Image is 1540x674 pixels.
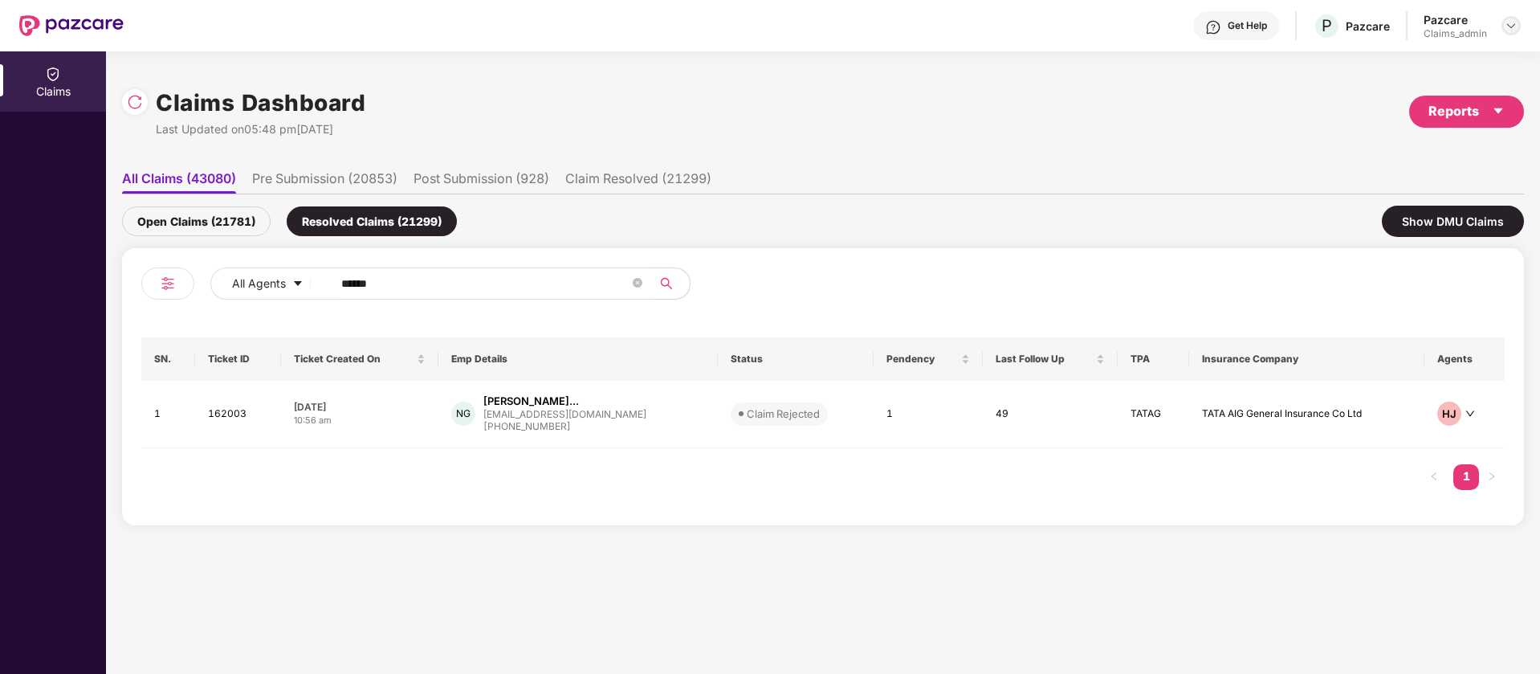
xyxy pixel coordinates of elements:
[650,268,691,300] button: search
[1453,464,1479,488] a: 1
[747,406,820,422] div: Claim Rejected
[483,409,646,419] div: [EMAIL_ADDRESS][DOMAIN_NAME]
[281,337,438,381] th: Ticket Created On
[1228,19,1267,32] div: Get Help
[141,337,195,381] th: SN.
[1428,101,1505,121] div: Reports
[565,170,711,194] li: Claim Resolved (21299)
[1465,409,1475,419] span: down
[874,381,983,448] td: 1
[1382,206,1524,237] div: Show DMU Claims
[287,206,457,236] div: Resolved Claims (21299)
[983,381,1118,448] td: 49
[1424,337,1505,381] th: Agents
[483,394,579,409] div: [PERSON_NAME]...
[1189,337,1424,381] th: Insurance Company
[1424,12,1487,27] div: Pazcare
[483,419,646,435] div: [PHONE_NUMBER]
[1479,464,1505,490] button: right
[252,170,397,194] li: Pre Submission (20853)
[127,94,143,110] img: svg+xml;base64,PHN2ZyBpZD0iUmVsb2FkLTMyeDMyIiB4bWxucz0iaHR0cDovL3d3dy53My5vcmcvMjAwMC9zdmciIHdpZH...
[294,353,414,366] span: Ticket Created On
[886,353,958,366] span: Pendency
[1205,19,1221,35] img: svg+xml;base64,PHN2ZyBpZD0iSGVscC0zMngzMiIgeG1sbnM9Imh0dHA6Ly93d3cudzMub3JnLzIwMDAvc3ZnIiB3aWR0aD...
[1479,464,1505,490] li: Next Page
[122,206,271,236] div: Open Claims (21781)
[874,337,983,381] th: Pendency
[19,15,124,36] img: New Pazcare Logo
[1505,19,1518,32] img: svg+xml;base64,PHN2ZyBpZD0iRHJvcGRvd24tMzJ4MzIiIHhtbG5zPSJodHRwOi8vd3d3LnczLm9yZy8yMDAwL3N2ZyIgd2...
[158,274,177,293] img: svg+xml;base64,PHN2ZyB4bWxucz0iaHR0cDovL3d3dy53My5vcmcvMjAwMC9zdmciIHdpZHRoPSIyNCIgaGVpZ2h0PSIyNC...
[292,278,304,291] span: caret-down
[1437,402,1461,426] div: HJ
[156,121,365,138] div: Last Updated on 05:48 pm[DATE]
[1421,464,1447,490] button: left
[1189,381,1424,448] td: TATA AIG General Insurance Co Ltd
[156,85,365,121] h1: Claims Dashboard
[141,381,195,448] td: 1
[650,277,682,290] span: search
[414,170,549,194] li: Post Submission (928)
[1492,104,1505,117] span: caret-down
[1424,27,1487,40] div: Claims_admin
[1487,472,1497,481] span: right
[1429,472,1439,481] span: left
[195,337,280,381] th: Ticket ID
[1421,464,1447,490] li: Previous Page
[996,353,1094,366] span: Last Follow Up
[983,337,1118,381] th: Last Follow Up
[122,170,236,194] li: All Claims (43080)
[294,414,426,427] div: 10:56 am
[1322,16,1332,35] span: P
[1453,464,1479,490] li: 1
[451,402,475,426] div: NG
[45,66,61,82] img: svg+xml;base64,PHN2ZyBpZD0iQ2xhaW0iIHhtbG5zPSJodHRwOi8vd3d3LnczLm9yZy8yMDAwL3N2ZyIgd2lkdGg9IjIwIi...
[1118,337,1189,381] th: TPA
[718,337,874,381] th: Status
[633,278,642,288] span: close-circle
[195,381,280,448] td: 162003
[633,276,642,292] span: close-circle
[294,400,426,414] div: [DATE]
[232,275,286,292] span: All Agents
[210,268,338,300] button: All Agentscaret-down
[438,337,718,381] th: Emp Details
[1118,381,1189,448] td: TATAG
[1346,18,1390,34] div: Pazcare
